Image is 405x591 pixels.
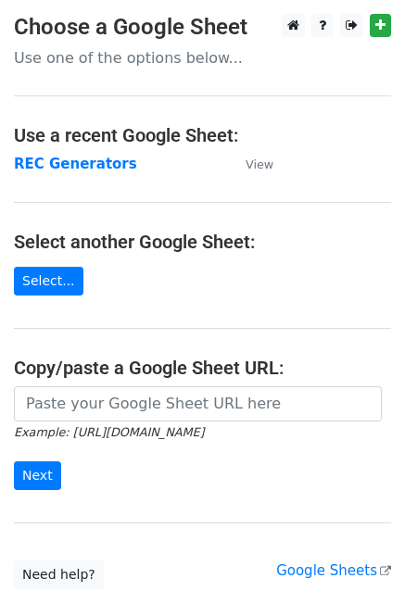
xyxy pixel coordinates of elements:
h3: Choose a Google Sheet [14,14,391,41]
h4: Use a recent Google Sheet: [14,124,391,146]
a: View [227,156,273,172]
p: Use one of the options below... [14,48,391,68]
input: Next [14,461,61,490]
a: REC Generators [14,156,137,172]
a: Need help? [14,560,104,589]
small: View [246,157,273,171]
input: Paste your Google Sheet URL here [14,386,382,421]
h4: Copy/paste a Google Sheet URL: [14,357,391,379]
small: Example: [URL][DOMAIN_NAME] [14,425,204,439]
h4: Select another Google Sheet: [14,231,391,253]
a: Select... [14,267,83,295]
a: Google Sheets [276,562,391,579]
